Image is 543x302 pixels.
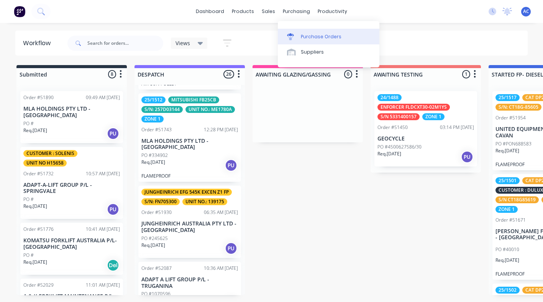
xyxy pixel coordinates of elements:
p: A & K FORKLIFT MAINTENANCE P/L [23,293,120,300]
div: Order #52029 [23,282,54,289]
div: 10:57 AM [DATE] [86,170,120,177]
div: ZONE 1 [141,116,164,122]
p: PO #PON688583 [495,140,532,147]
div: UNIT NO H15658 [23,160,67,167]
p: Req. [DATE] [23,127,47,134]
div: 25/1501 [495,177,520,184]
div: PU [107,203,119,215]
p: MLA HOLDINGS PTY LTD - [GEOGRAPHIC_DATA] [23,106,120,119]
div: 10:41 AM [DATE] [86,226,120,233]
div: purchasing [279,6,314,17]
div: 25/1512 [141,96,166,103]
div: 25/1502 [495,287,520,294]
p: PO # [23,252,34,259]
div: S/N 5331400157 [377,113,420,120]
p: Req. [DATE] [23,259,47,266]
div: PU [107,127,119,140]
img: Factory [14,6,25,17]
div: Order #51776 [23,226,54,233]
div: MITSUBISHI FB25CB [168,96,219,103]
div: 03:14 PM [DATE] [440,124,474,131]
div: S/N: FN705300 [141,198,180,205]
p: Req. [DATE] [495,147,519,154]
div: 12:28 PM [DATE] [204,126,238,133]
p: PO #1070596 [141,291,171,297]
div: PU [225,242,237,255]
div: S/N: CT18G-85605 [495,104,541,111]
div: Order #52087 [141,265,172,272]
p: ADAPT A LIFT GROUP P/L - TRUGANINA [141,276,238,289]
div: Suppliers [301,49,324,56]
div: JUNGHEINRICH EFG 545K EXCEN Z1 FP [141,189,232,196]
div: 11:01 AM [DATE] [86,282,120,289]
div: 10:36 AM [DATE] [204,265,238,272]
span: Views [176,39,190,47]
div: Order #51930 [141,209,172,216]
p: PO #245625 [141,235,168,242]
div: Order #5177610:41 AM [DATE]KOMATSU FORKLIFT AUSTRALIA P/L-[GEOGRAPHIC_DATA]PO #Req.[DATE]Del [20,223,123,275]
p: PO # [23,120,34,127]
p: ADAPT-A-LIFT GROUP P/L - SPRINGVALE [23,182,120,195]
p: PO #334902 [141,152,168,159]
p: PO #40010 [495,246,519,253]
div: Order #51671 [495,217,526,224]
div: 06:35 AM [DATE] [204,209,238,216]
div: Workflow [23,39,54,48]
a: Purchase Orders [278,29,379,44]
div: UNIT NO.: ME1780A [185,106,235,113]
div: UNIT NO.: 139175 [182,198,227,205]
div: Del [107,259,119,271]
p: Req. [DATE] [141,159,165,166]
div: PU [225,159,237,171]
p: Req. [DATE] [377,150,401,157]
span: AC [523,8,529,15]
div: 09:49 AM [DATE] [86,94,120,101]
div: Order #51450 [377,124,408,131]
div: ZONE 1 [495,206,518,213]
div: ENFORCER FLDCXT30-02M1YS [377,104,450,111]
div: CUSTOMER : SOLENISUNIT NO H15658Order #5173210:57 AM [DATE]ADAPT-A-LIFT GROUP P/L - SPRINGVALEPO ... [20,147,123,219]
div: products [228,6,258,17]
a: dashboard [192,6,228,17]
p: PO #4500627586/30 [377,144,422,150]
div: 25/1517 [495,94,520,101]
div: sales [258,6,279,17]
p: KOMATSU FORKLIFT AUSTRALIA P/L-[GEOGRAPHIC_DATA] [23,237,120,250]
p: Req. [DATE] [495,257,519,264]
p: MLA HOLDINGS PTY LTD - [GEOGRAPHIC_DATA] [141,138,238,151]
input: Search for orders... [87,36,163,51]
div: Order #5189009:49 AM [DATE]MLA HOLDINGS PTY LTD - [GEOGRAPHIC_DATA]PO #Req.[DATE]PU [20,91,123,143]
p: FLAMEPROOF [141,173,238,179]
div: Purchase Orders [301,33,341,40]
div: 24/1488ENFORCER FLDCXT30-02M1YSS/N 5331400157ZONE 1Order #5145003:14 PM [DATE]GEOCYCLEPO #4500627... [374,91,477,167]
p: Req. [DATE] [23,203,47,210]
div: Order #51954 [495,114,526,121]
p: PO # [23,196,34,203]
div: Order #51890 [23,94,54,101]
a: Suppliers [278,44,379,60]
div: ZONE 1 [422,113,445,120]
div: S/N CT18G85619 [495,196,539,203]
div: 24/1488 [377,94,402,101]
div: Order #51743 [141,126,172,133]
div: Order #51732 [23,170,54,177]
div: S/N: 257D03144 [141,106,183,113]
p: GEOCYCLE [377,135,474,142]
p: Req. [DATE] [141,242,165,249]
div: CUSTOMER : SOLENIS [23,150,77,157]
p: JUNGHEINRICH AUSTRALIA PTY LTD - [GEOGRAPHIC_DATA] [141,220,238,233]
div: productivity [314,6,351,17]
div: PU [461,151,473,163]
div: JUNGHEINRICH EFG 545K EXCEN Z1 FPS/N: FN705300UNIT NO.: 139175Order #5193006:35 AM [DATE]JUNGHEIN... [138,186,241,258]
div: 25/1512MITSUBISHI FB25CBS/N: 257D03144UNIT NO.: ME1780AZONE 1Order #5174312:28 PM [DATE]MLA HOLDI... [138,93,241,182]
